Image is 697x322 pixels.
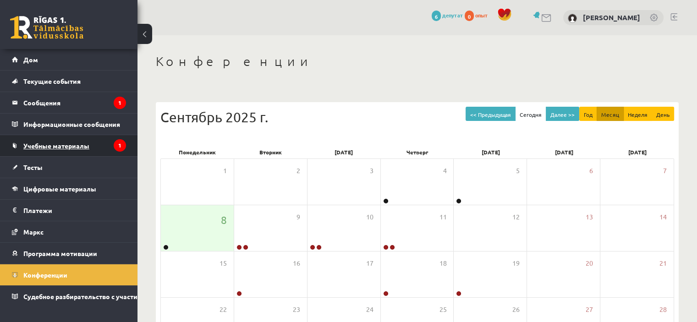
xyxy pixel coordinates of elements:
font: [DATE] [555,148,573,156]
font: Учебные материалы [23,142,89,150]
font: 6 [435,13,438,20]
font: Сегодня [520,111,542,118]
font: [DATE] [482,148,500,156]
font: 13 [586,213,593,221]
a: Судебное разбирательство с участием [PERSON_NAME] [12,286,126,307]
font: Платежи [23,206,52,214]
a: Рижская 1-я средняя школа заочного обучения [10,16,83,39]
font: Цифровые материалы [23,185,96,193]
font: 28 [659,305,667,313]
font: День [656,111,670,118]
font: 11 [439,213,446,221]
font: 5 [516,166,520,175]
font: 7 [663,166,667,175]
font: Конференции [156,54,313,69]
font: Понедельник [179,148,216,156]
a: Конференции [12,264,126,285]
button: Неделя [623,107,652,121]
font: Сообщения [23,98,60,107]
a: Учебные материалы [12,135,126,156]
font: 19 [512,259,520,267]
font: Информационные сообщения [23,120,120,128]
font: 4 [443,166,446,175]
font: 8 [221,213,227,226]
font: 10 [366,213,373,221]
font: 26 [512,305,520,313]
font: Дом [23,55,38,64]
a: Цифровые материалы [12,178,126,199]
font: 27 [586,305,593,313]
font: Маркс [23,228,44,236]
font: 0 [468,13,471,20]
font: 1 [223,166,227,175]
font: 14 [659,213,667,221]
button: Сегодня [515,107,546,121]
a: Тесты [12,157,126,178]
a: Дом [12,49,126,70]
font: Судебное разбирательство с участием [PERSON_NAME] [23,292,200,300]
button: Далее >> [546,107,579,121]
font: Программа мотивации [23,249,97,257]
a: Сообщения1 [12,92,126,113]
font: опыт [475,11,488,19]
a: Платежи [12,200,126,221]
button: День [652,107,674,121]
a: Маркс [12,221,126,242]
font: 1 [118,99,121,106]
font: 22 [220,305,227,313]
a: Программа мотивации [12,243,126,264]
font: << Предыдущая [470,111,511,118]
font: [DATE] [628,148,647,156]
a: 6 депутат [432,11,463,19]
font: 3 [370,166,373,175]
font: 15 [220,259,227,267]
font: 23 [293,305,300,313]
font: Тесты [23,163,43,171]
font: 17 [366,259,373,267]
font: Год [584,111,593,118]
font: Сентябрь 2025 г. [160,109,268,125]
button: << Предыдущая [466,107,516,121]
font: Вторник [259,148,282,156]
font: депутат [442,11,463,19]
a: [PERSON_NAME] [583,13,640,22]
font: 9 [296,213,300,221]
a: Текущие события [12,71,126,92]
font: 12 [512,213,520,221]
font: 1 [118,142,121,149]
font: 24 [366,305,373,313]
font: 16 [293,259,300,267]
font: [DATE] [335,148,353,156]
font: Текущие события [23,77,81,85]
font: 2 [296,166,300,175]
font: Четверг [406,148,428,156]
img: Руслан Игнатов [568,14,577,23]
button: Год [579,107,597,121]
a: 0 опыт [465,11,493,19]
font: 20 [586,259,593,267]
font: Месяц [601,111,619,118]
button: Месяц [597,107,624,121]
a: Информационные сообщения1 [12,114,126,135]
font: 25 [439,305,446,313]
font: 6 [589,166,593,175]
font: 21 [659,259,667,267]
font: Неделя [628,111,648,118]
font: Далее >> [550,111,575,118]
font: 18 [439,259,446,267]
font: Конференции [23,271,67,279]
